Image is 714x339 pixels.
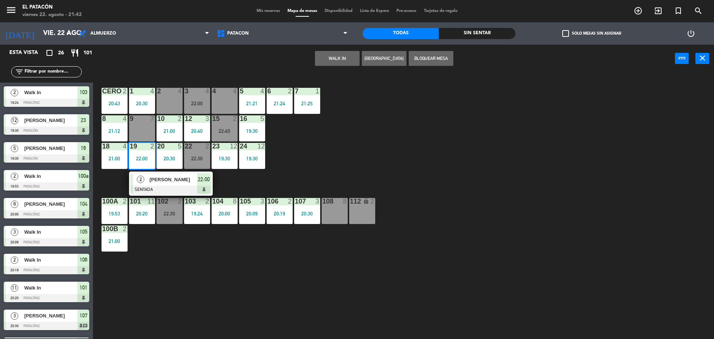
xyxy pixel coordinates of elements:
div: 20:09 [239,211,265,216]
div: 4 [212,88,213,95]
div: 12 [230,143,237,150]
div: 2 [123,88,127,95]
i: power_settings_new [686,29,695,38]
span: 2 [11,89,18,96]
div: 2 [205,143,210,150]
div: 19:30 [239,128,265,134]
span: [PERSON_NAME] [24,200,77,208]
span: 16 [81,144,86,153]
div: 22:30 [157,211,183,216]
div: 5 [260,115,265,122]
span: Almuerzo [90,31,116,36]
div: 4 [260,88,265,95]
div: 20:19 [267,211,293,216]
div: 20:30 [294,211,320,216]
div: 3 [205,115,210,122]
span: 100a [78,172,89,180]
div: 20:20 [129,211,155,216]
i: exit_to_app [654,6,663,15]
span: 8 [11,201,18,208]
span: 104 [80,199,87,208]
i: search [694,6,703,15]
div: 21:00 [102,239,128,244]
div: 19:30 [239,156,265,161]
span: 101 [80,283,87,292]
span: Patacón [227,31,249,36]
div: 22:30 [184,156,210,161]
div: 20:43 [102,101,128,106]
input: Filtrar por nombre... [24,68,81,76]
div: 22:00 [184,101,210,106]
div: 20:00 [212,211,238,216]
div: 106 [267,198,268,205]
div: 15 [212,115,213,122]
div: 2 [288,88,292,95]
div: 1 [315,88,320,95]
span: Walk In [24,172,77,180]
div: 2 [288,198,292,205]
div: 2 [150,143,155,150]
button: power_input [675,53,689,64]
div: 2 [178,115,182,122]
div: 2 [370,198,375,205]
span: Walk In [24,89,77,96]
div: 23 [212,143,213,150]
span: [PERSON_NAME] [24,144,77,152]
span: 2 [11,173,18,180]
span: 105 [80,227,87,236]
div: 18 [102,143,103,150]
span: 3 [11,228,18,236]
div: 4 [123,143,127,150]
div: 21:12 [102,128,128,134]
span: Walk In [24,228,77,236]
div: 2 [157,88,158,95]
span: Lista de Espera [356,9,393,13]
div: 19:30 [212,156,238,161]
button: WALK IN [315,51,360,66]
i: arrow_drop_down [64,29,73,38]
span: 22:00 [198,175,210,184]
div: 21:24 [267,101,293,106]
span: 2 [137,176,144,183]
i: power_input [678,54,686,63]
i: turned_in_not [674,6,683,15]
button: close [695,53,709,64]
i: restaurant [70,48,79,57]
span: 5 [11,145,18,152]
div: 108 [322,198,323,205]
div: Esta vista [4,48,54,57]
div: 2 [123,226,127,232]
div: 20:30 [157,156,183,161]
i: menu [6,4,17,16]
div: 3 [315,198,320,205]
div: 21:00 [157,128,183,134]
div: 4 [178,88,182,95]
div: 7 [150,115,155,122]
div: 19:53 [102,211,128,216]
span: Tarjetas de regalo [420,9,461,13]
div: 22:45 [212,128,238,134]
span: 101 [83,49,92,57]
div: 19:24 [184,211,210,216]
div: viernes 22. agosto - 21:42 [22,11,82,19]
div: 12 [257,143,265,150]
div: Todas [363,28,439,39]
span: [PERSON_NAME] [149,176,197,183]
div: 8 [343,198,347,205]
div: 21:25 [294,101,320,106]
div: CERO [102,88,103,95]
div: 3 [260,198,265,205]
span: 103 [80,88,87,97]
div: 21:21 [239,101,265,106]
div: 8 [102,115,103,122]
span: 106 [80,255,87,264]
